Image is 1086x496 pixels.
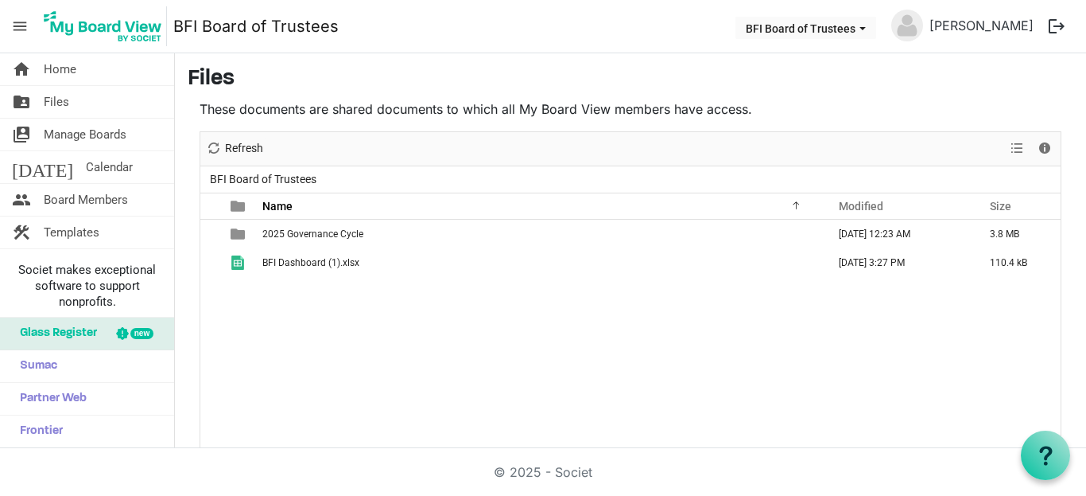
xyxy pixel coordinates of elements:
[923,10,1040,41] a: [PERSON_NAME]
[173,10,339,42] a: BFI Board of Trustees
[839,200,883,213] span: Modified
[12,217,31,248] span: construction
[12,86,31,118] span: folder_shared
[258,220,822,248] td: 2025 Governance Cycle is template cell column header Name
[12,318,97,350] span: Glass Register
[973,220,1061,248] td: 3.8 MB is template cell column header Size
[12,53,31,85] span: home
[973,248,1061,277] td: 110.4 kB is template cell column header Size
[207,170,320,189] span: BFI Board of Trustees
[12,383,87,415] span: Partner Web
[990,200,1011,213] span: Size
[1004,132,1031,166] div: View
[204,139,266,158] button: Refresh
[200,220,221,248] td: checkbox
[1031,132,1058,166] div: Details
[200,132,269,166] div: Refresh
[12,350,57,382] span: Sumac
[12,416,63,447] span: Frontier
[44,86,69,118] span: Files
[44,53,76,85] span: Home
[822,248,973,277] td: September 19, 2025 3:27 PM column header Modified
[223,139,265,158] span: Refresh
[12,119,31,150] span: switch_account
[200,248,221,277] td: checkbox
[39,6,173,46] a: My Board View Logo
[86,151,133,183] span: Calendar
[822,220,973,248] td: September 21, 2025 12:23 AM column header Modified
[5,11,35,41] span: menu
[494,464,592,480] a: © 2025 - Societ
[130,328,153,339] div: new
[258,248,822,277] td: BFI Dashboard (1).xlsx is template cell column header Name
[262,200,293,213] span: Name
[188,66,1073,93] h3: Files
[262,257,359,268] span: BFI Dashboard (1).xlsx
[891,10,923,41] img: no-profile-picture.svg
[1040,10,1073,43] button: logout
[7,262,167,310] span: Societ makes exceptional software to support nonprofits.
[200,100,1061,119] p: These documents are shared documents to which all My Board View members have access.
[12,184,31,216] span: people
[262,228,363,240] span: 2025 Governance Cycle
[44,217,99,248] span: Templates
[39,6,167,46] img: My Board View Logo
[735,17,876,39] button: BFI Board of Trustees dropdownbutton
[12,151,73,183] span: [DATE]
[44,119,126,150] span: Manage Boards
[1007,139,1026,158] button: View dropdownbutton
[1034,139,1056,158] button: Details
[44,184,128,216] span: Board Members
[221,220,258,248] td: is template cell column header type
[221,248,258,277] td: is template cell column header type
